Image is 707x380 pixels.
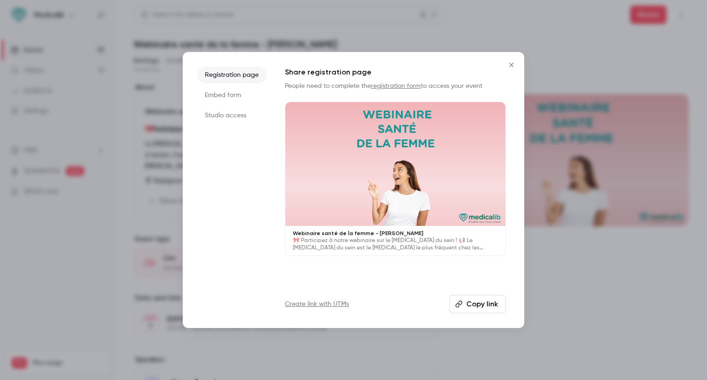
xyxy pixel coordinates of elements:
[449,295,506,313] button: Copy link
[285,67,506,78] h1: Share registration page
[285,299,349,309] a: Create link with UTMs
[197,107,267,124] li: Studio access
[285,102,506,256] a: Webinaire santé de la femme - [PERSON_NAME]🎀 Participez à notre webinaire sur le [MEDICAL_DATA] d...
[502,56,521,74] button: Close
[197,87,267,104] li: Embed form
[293,230,498,237] p: Webinaire santé de la femme - [PERSON_NAME]
[285,81,506,91] p: People need to complete the to access your event
[371,83,421,89] a: registration form
[293,237,498,252] p: 🎀 Participez à notre webinaire sur le [MEDICAL_DATA] du sein ! 📢 Le [MEDICAL_DATA] du sein est le...
[197,67,267,83] li: Registration page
